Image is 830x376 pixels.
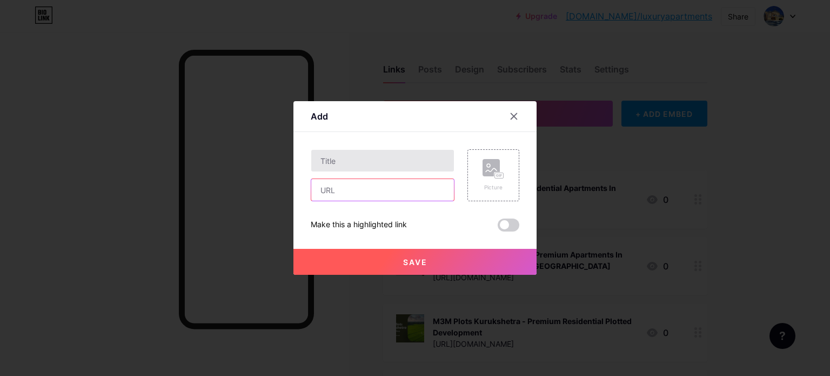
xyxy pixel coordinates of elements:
[293,249,537,275] button: Save
[311,150,454,171] input: Title
[311,110,328,123] div: Add
[483,183,504,192] div: Picture
[311,179,454,201] input: URL
[311,219,407,232] div: Make this a highlighted link
[403,258,427,267] span: Save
